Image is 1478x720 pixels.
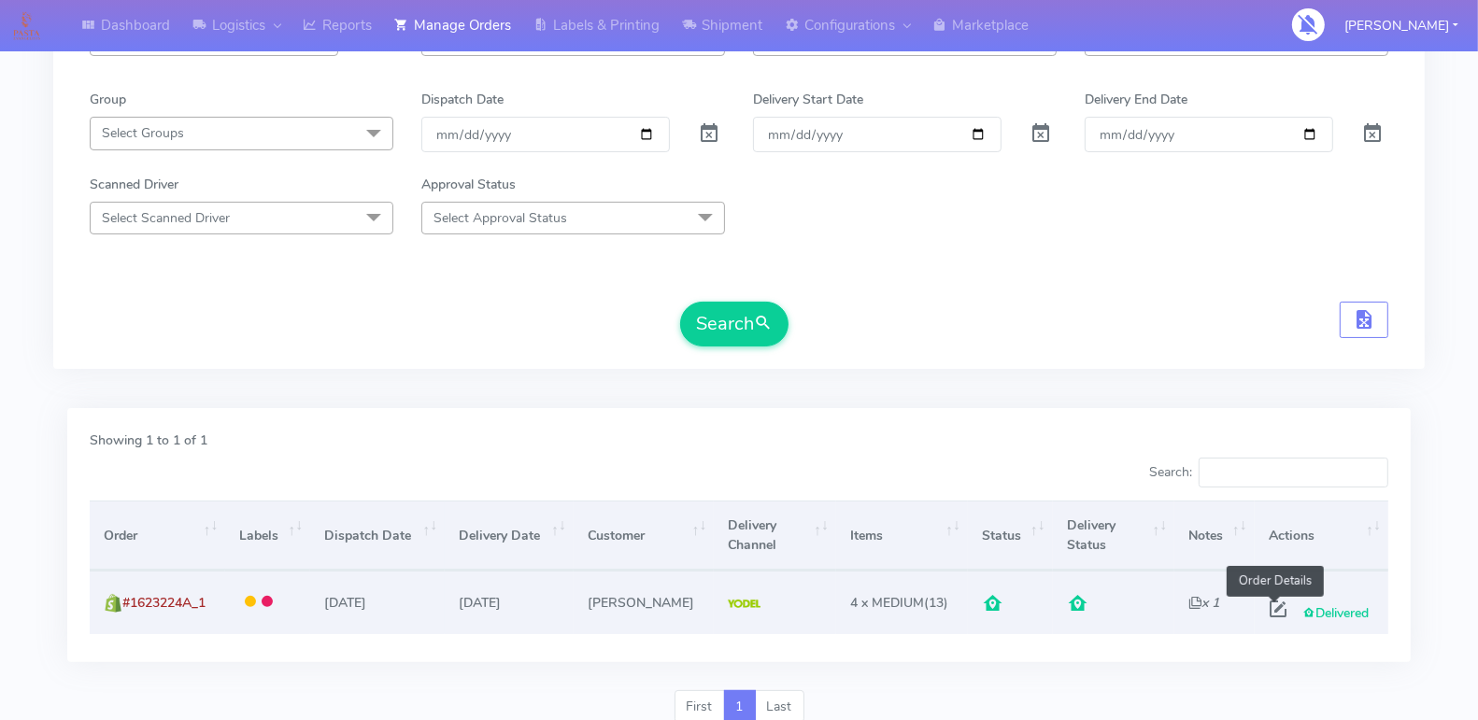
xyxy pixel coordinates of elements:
label: Scanned Driver [90,175,178,194]
button: [PERSON_NAME] [1330,7,1472,45]
td: [DATE] [310,571,445,633]
img: shopify.png [104,594,122,613]
th: Delivery Date: activate to sort column ascending [445,501,574,571]
i: x 1 [1188,594,1219,612]
th: Actions: activate to sort column ascending [1255,501,1388,571]
th: Customer: activate to sort column ascending [574,501,714,571]
label: Group [90,90,126,109]
th: Delivery Channel: activate to sort column ascending [714,501,835,571]
span: Select Approval Status [433,209,567,227]
span: Select Scanned Driver [102,209,230,227]
label: Search: [1149,458,1388,487]
span: #1623224A_1 [122,594,206,612]
th: Order: activate to sort column ascending [90,501,225,571]
th: Items: activate to sort column ascending [836,501,968,571]
td: [PERSON_NAME] [574,571,714,633]
input: Search: [1199,458,1388,487]
label: Approval Status [421,175,516,194]
span: (13) [850,594,948,612]
span: Select Groups [102,124,184,142]
label: Showing 1 to 1 of 1 [90,431,207,450]
label: Dispatch Date [421,90,504,109]
img: Yodel [728,600,760,609]
label: Delivery Start Date [753,90,863,109]
label: Delivery End Date [1085,90,1187,109]
th: Notes: activate to sort column ascending [1174,501,1255,571]
th: Status: activate to sort column ascending [968,501,1053,571]
td: [DATE] [445,571,574,633]
th: Labels: activate to sort column ascending [225,501,310,571]
span: 4 x MEDIUM [850,594,924,612]
th: Delivery Status: activate to sort column ascending [1053,501,1174,571]
button: Search [680,302,789,346]
span: Delivered [1302,604,1369,622]
th: Dispatch Date: activate to sort column ascending [310,501,445,571]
